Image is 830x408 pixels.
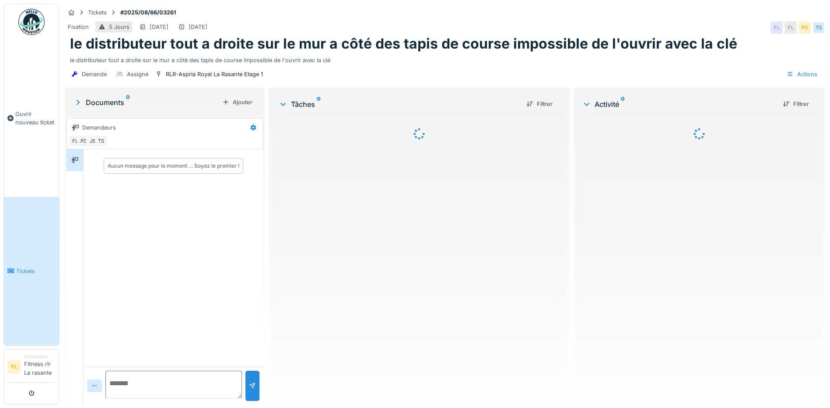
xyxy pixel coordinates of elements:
[88,8,107,17] div: Tickets
[523,98,556,110] div: Filtrer
[18,9,45,35] img: Badge_color-CXgf-gQk.svg
[150,23,168,31] div: [DATE]
[166,70,263,78] div: RLR-Aspria Royal La Rasante Etage 1
[127,70,148,78] div: Assigné
[86,135,98,147] div: JS
[4,40,59,197] a: Ouvrir nouveau ticket
[70,53,819,64] div: le distributeur tout a droite sur le mur a côté des tapis de course impossible de l'ouvrir avec l...
[95,135,107,147] div: TS
[126,97,130,108] sup: 0
[82,123,116,132] div: Demandeurs
[117,8,180,17] strong: #2025/08/66/03261
[812,21,825,34] div: TS
[779,98,812,110] div: Filtrer
[279,99,519,109] div: Tâches
[4,197,59,345] a: Tickets
[7,360,21,373] li: FL
[69,135,81,147] div: FL
[24,353,56,380] li: Fitness rlr La rasante
[189,23,207,31] div: [DATE]
[68,23,89,31] div: Fixation
[77,135,90,147] div: PD
[70,35,737,52] h1: le distributeur tout a droite sur le mur a côté des tapis de course impossible de l'ouvrir avec l...
[74,97,219,108] div: Documents
[783,68,821,81] div: Actions
[108,162,239,170] div: Aucun message pour le moment … Soyez le premier !
[582,99,776,109] div: Activité
[82,70,107,78] div: Demande
[109,23,130,31] div: 5 Jours
[24,353,56,360] div: Demandeur
[15,110,56,127] span: Ouvrir nouveau ticket
[219,96,256,108] div: Ajouter
[770,21,783,34] div: FL
[7,353,56,383] a: FL DemandeurFitness rlr La rasante
[16,267,56,275] span: Tickets
[621,99,625,109] sup: 0
[784,21,797,34] div: FL
[798,21,811,34] div: PD
[317,99,321,109] sup: 0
